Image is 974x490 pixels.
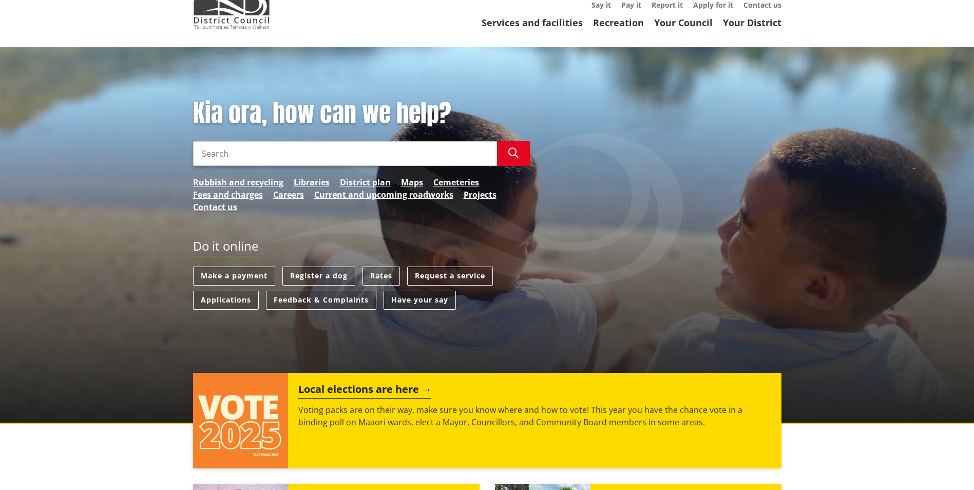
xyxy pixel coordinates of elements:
h2: Local elections are here [298,383,431,399]
a: Services and facilities [482,16,583,29]
a: Recreation [593,16,644,29]
a: Local elections are here Voting packs are on their way, make sure you know where and how to vote!... [193,373,781,468]
a: Make a payment [193,267,275,286]
img: Vote 2025 [193,373,289,468]
a: Careers [273,189,304,201]
a: Your Council [654,16,713,29]
a: Your District [723,16,781,29]
a: Applications [193,291,259,310]
a: Request a service [407,267,493,286]
input: Search input [193,141,497,166]
a: Rubbish and recycling [193,176,283,189]
a: Libraries [294,176,330,189]
h2: Do it online [193,239,258,257]
a: District plan [340,176,391,189]
a: Contact us [193,201,237,213]
a: Fees and charges [193,189,263,201]
a: Rates [362,267,400,286]
a: Register a dog [282,267,355,286]
a: Cemeteries [433,176,479,189]
a: Current and upcoming roadworks [314,189,453,201]
a: Feedback & Complaints [266,291,376,310]
p: Voting packs are on their way, make sure you know where and how to vote! This year you have the c... [298,404,771,428]
a: Have your say [384,291,456,310]
a: Maps [401,176,423,189]
h1: Kia ora, how can we help? [193,99,530,128]
a: Projects [464,189,496,201]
